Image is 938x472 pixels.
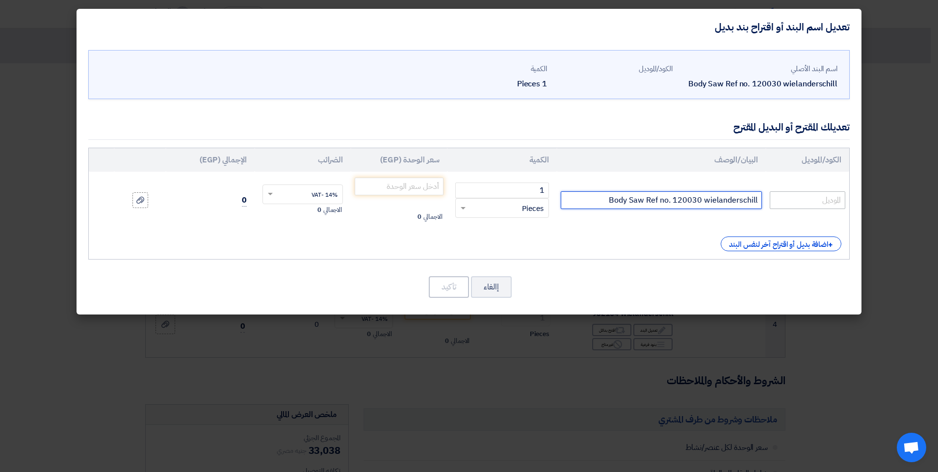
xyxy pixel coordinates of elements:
input: أدخل سعر الوحدة [355,178,443,195]
div: Open chat [897,433,926,462]
div: الكود/الموديل [555,63,673,75]
div: تعديلك المقترح أو البديل المقترح [733,120,850,134]
span: 0 [242,194,247,207]
div: Body Saw Ref no. 120030 wielanderschill [680,78,837,90]
h4: تعديل اسم البند أو اقتراح بند بديل [715,21,850,33]
th: الإجمالي (EGP) [166,148,254,172]
button: تأكيد [429,276,469,298]
span: + [828,239,833,251]
input: RFQ_STEP1.ITEMS.2.AMOUNT_TITLE [455,183,549,198]
span: Pieces [522,203,544,214]
th: الضرائب [255,148,351,172]
th: الكمية [447,148,557,172]
th: البيان/الوصف [557,148,766,172]
div: اسم البند الأصلي [680,63,837,75]
button: إالغاء [471,276,512,298]
div: 1 Pieces [429,78,547,90]
th: الكود/الموديل [766,148,849,172]
input: Add Item Description [561,191,762,209]
ng-select: VAT [262,184,343,204]
div: الكمية [429,63,547,75]
input: الموديل [770,191,845,209]
th: سعر الوحدة (EGP) [351,148,447,172]
span: الاجمالي [423,212,442,222]
div: اضافة بديل أو اقتراح آخر لنفس البند [721,236,841,251]
span: الاجمالي [323,205,342,215]
span: 0 [417,212,421,222]
span: 0 [317,205,321,215]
